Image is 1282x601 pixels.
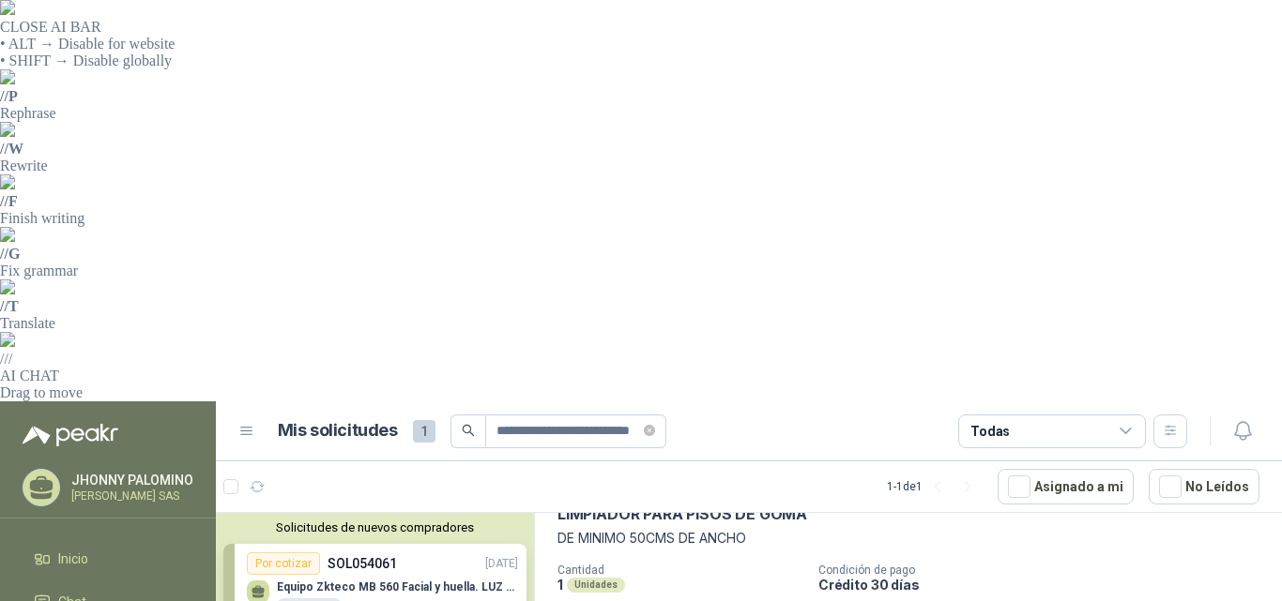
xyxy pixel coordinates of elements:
span: close-circle [644,422,655,440]
div: Unidades [567,578,625,593]
a: Inicio [23,541,193,577]
span: 1 [413,420,435,443]
p: JHONNY PALOMINO [71,473,193,487]
span: close-circle [644,425,655,436]
img: Logo peakr [23,424,118,446]
p: LIMPIADOR PARA PISOS DE GOMA [557,504,807,524]
button: Asignado a mi [998,469,1134,504]
div: Todas [970,421,1010,442]
p: 1 [557,577,563,593]
p: Cantidad [557,563,803,577]
p: Crédito 30 días [818,577,1274,593]
p: [PERSON_NAME] SAS [71,490,193,502]
span: Inicio [58,548,88,569]
button: No Leídos [1149,469,1259,504]
button: Solicitudes de nuevos compradores [223,520,527,534]
p: Condición de pago [818,563,1274,577]
h1: Mis solicitudes [278,417,398,444]
div: 1 - 1 de 1 [887,472,983,502]
span: search [462,424,475,437]
p: DE MINIMO 50CMS DE ANCHO [557,528,1259,548]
